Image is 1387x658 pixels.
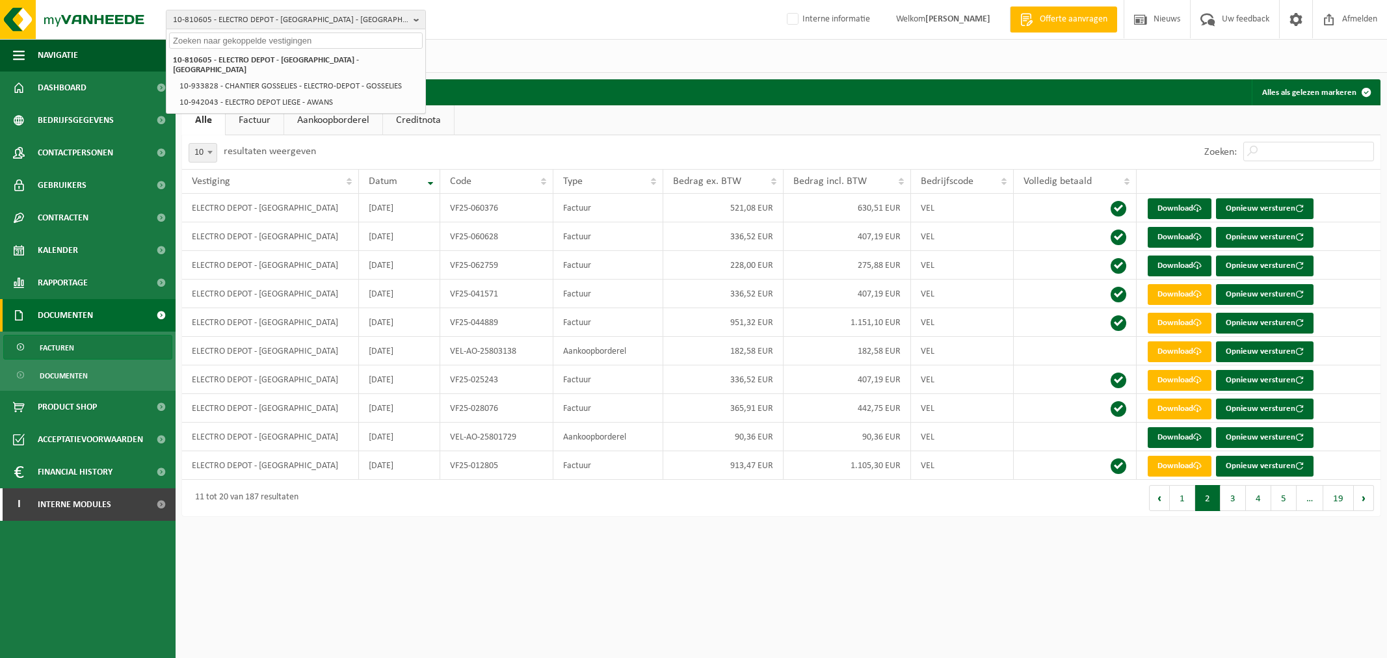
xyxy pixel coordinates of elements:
td: 336,52 EUR [663,222,784,251]
span: Type [563,176,583,187]
td: VEL [911,194,1014,222]
td: 182,58 EUR [663,337,784,365]
td: [DATE] [359,280,440,308]
td: VEL [911,451,1014,480]
a: Documenten [3,363,172,388]
a: Download [1148,399,1211,419]
td: Aankoopborderel [553,337,663,365]
td: [DATE] [359,337,440,365]
button: Opnieuw versturen [1216,227,1314,248]
input: Zoeken naar gekoppelde vestigingen [169,33,423,49]
span: Dashboard [38,72,86,104]
span: Product Shop [38,391,97,423]
td: VEL [911,251,1014,280]
button: Opnieuw versturen [1216,198,1314,219]
td: VF25-062759 [440,251,553,280]
button: 1 [1170,485,1195,511]
span: Contactpersonen [38,137,113,169]
span: Navigatie [38,39,78,72]
button: Opnieuw versturen [1216,370,1314,391]
td: 228,00 EUR [663,251,784,280]
button: Opnieuw versturen [1216,284,1314,305]
button: 4 [1246,485,1271,511]
td: VF25-012805 [440,451,553,480]
td: VF25-060628 [440,222,553,251]
span: Datum [369,176,397,187]
td: Factuur [553,308,663,337]
td: VF25-060376 [440,194,553,222]
span: Interne modules [38,488,111,521]
button: Opnieuw versturen [1216,456,1314,477]
td: Factuur [553,222,663,251]
td: VEL-AO-25801729 [440,423,553,451]
a: Download [1148,313,1211,334]
td: VEL [911,222,1014,251]
span: Kalender [38,234,78,267]
span: Volledig betaald [1024,176,1092,187]
td: [DATE] [359,251,440,280]
td: ELECTRO DEPOT - [GEOGRAPHIC_DATA] [182,337,359,365]
button: Next [1354,485,1374,511]
a: Download [1148,284,1211,305]
a: Alle [182,105,225,135]
td: 630,51 EUR [784,194,911,222]
td: Aankoopborderel [553,423,663,451]
button: Opnieuw versturen [1216,341,1314,362]
td: Factuur [553,394,663,423]
a: Download [1148,370,1211,391]
li: 10-942043 - ELECTRO DEPOT LIEGE - AWANS [176,94,423,111]
td: 90,36 EUR [784,423,911,451]
td: [DATE] [359,451,440,480]
td: ELECTRO DEPOT - [GEOGRAPHIC_DATA] [182,365,359,394]
td: 1.151,10 EUR [784,308,911,337]
td: VEL [911,394,1014,423]
a: Offerte aanvragen [1010,7,1117,33]
td: 442,75 EUR [784,394,911,423]
td: 275,88 EUR [784,251,911,280]
td: ELECTRO DEPOT - [GEOGRAPHIC_DATA] [182,423,359,451]
div: 11 tot 20 van 187 resultaten [189,486,298,510]
td: VF25-044889 [440,308,553,337]
button: Opnieuw versturen [1216,313,1314,334]
td: 336,52 EUR [663,365,784,394]
a: Download [1148,456,1211,477]
td: VEL [911,365,1014,394]
a: Download [1148,341,1211,362]
td: VF25-041571 [440,280,553,308]
span: 10-810605 - ELECTRO DEPOT - [GEOGRAPHIC_DATA] - [GEOGRAPHIC_DATA] [173,10,408,30]
td: Factuur [553,251,663,280]
span: Documenten [38,299,93,332]
span: Bedrag incl. BTW [793,176,867,187]
span: Code [450,176,471,187]
button: 19 [1323,485,1354,511]
span: Vestiging [192,176,230,187]
span: Offerte aanvragen [1037,13,1111,26]
span: I [13,488,25,521]
span: Acceptatievoorwaarden [38,423,143,456]
td: VF25-028076 [440,394,553,423]
td: VF25-025243 [440,365,553,394]
td: 407,19 EUR [784,280,911,308]
a: Creditnota [383,105,454,135]
strong: [PERSON_NAME] [925,14,990,24]
td: 365,91 EUR [663,394,784,423]
button: 2 [1195,485,1221,511]
td: [DATE] [359,394,440,423]
strong: 10-810605 - ELECTRO DEPOT - [GEOGRAPHIC_DATA] - [GEOGRAPHIC_DATA] [173,56,359,74]
a: Download [1148,198,1211,219]
button: Opnieuw versturen [1216,399,1314,419]
button: 10-810605 - ELECTRO DEPOT - [GEOGRAPHIC_DATA] - [GEOGRAPHIC_DATA] [166,10,426,29]
span: 10 [189,144,217,162]
span: Rapportage [38,267,88,299]
td: ELECTRO DEPOT - [GEOGRAPHIC_DATA] [182,451,359,480]
a: Download [1148,256,1211,276]
td: Factuur [553,194,663,222]
span: Documenten [40,363,88,388]
span: Gebruikers [38,169,86,202]
li: 10-933828 - CHANTIER GOSSELIES - ELECTRO-DEPOT - GOSSELIES [176,78,423,94]
button: Alles als gelezen markeren [1252,79,1379,105]
span: Facturen [40,336,74,360]
td: VEL-AO-25803138 [440,337,553,365]
button: Opnieuw versturen [1216,256,1314,276]
td: ELECTRO DEPOT - [GEOGRAPHIC_DATA] [182,222,359,251]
